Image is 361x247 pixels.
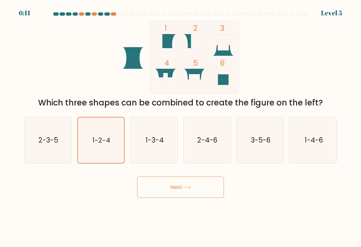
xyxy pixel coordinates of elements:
[145,135,164,145] text: 1-3-4
[92,136,110,145] text: 1-2-4
[137,177,224,198] button: Next
[19,8,30,18] div: 6:11
[38,135,58,145] text: 2-3-5
[251,135,270,145] text: 3-5-6
[198,135,218,145] text: 2-4-6
[321,8,342,18] div: Level 5
[220,23,225,33] tspan: 3
[193,23,198,33] tspan: 2
[164,23,167,33] tspan: 1
[304,135,323,145] text: 1-4-6
[220,58,225,68] tspan: 6
[193,58,198,68] tspan: 5
[28,97,333,109] div: Which three shapes can be combined to create the figure on the left?
[164,58,169,68] tspan: 4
